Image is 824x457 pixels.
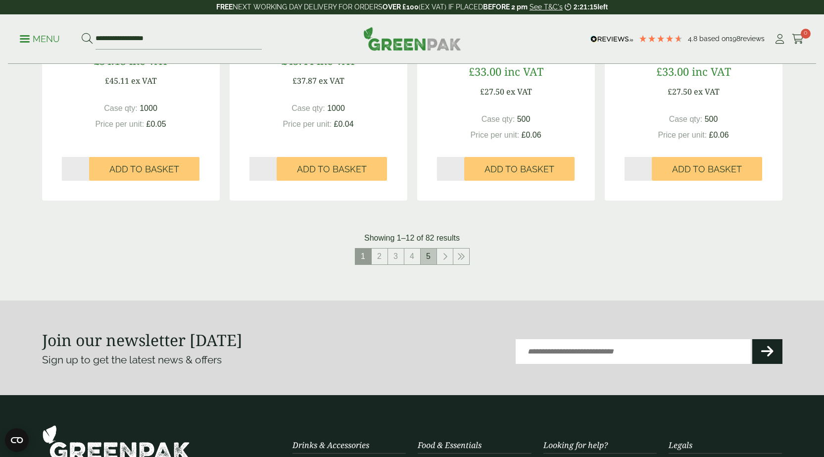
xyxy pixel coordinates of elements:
a: See T&C's [530,3,563,11]
img: REVIEWS.io [590,36,633,43]
img: GreenPak Supplies [363,27,461,51]
p: Sign up to get the latest news & offers [42,352,375,368]
span: £27.50 [480,86,504,97]
a: 4 [404,249,420,264]
a: 5 [421,249,436,264]
span: 500 [705,115,718,123]
a: Menu [20,33,60,43]
span: Case qty: [104,104,138,112]
button: Add to Basket [464,157,575,181]
p: Menu [20,33,60,45]
button: Open CMP widget [5,428,29,452]
span: £0.06 [709,131,729,139]
span: 0 [801,29,811,39]
a: 2 [372,249,388,264]
span: left [597,3,608,11]
span: £37.87 [292,75,317,86]
i: My Account [774,34,786,44]
span: Case qty: [669,115,703,123]
a: 3 [388,249,404,264]
span: reviews [740,35,765,43]
span: £0.05 [146,120,166,128]
div: 4.79 Stars [638,34,683,43]
span: Price per unit: [658,131,707,139]
span: 1000 [140,104,157,112]
a: 0 [792,32,804,47]
strong: BEFORE 2 pm [483,3,528,11]
span: Price per unit: [283,120,332,128]
span: Add to Basket [109,164,179,175]
span: 1 [355,249,371,264]
i: Cart [792,34,804,44]
span: 500 [517,115,531,123]
span: ex VAT [694,86,720,97]
span: 198 [729,35,740,43]
span: 4.8 [688,35,699,43]
strong: Join our newsletter [DATE] [42,329,242,351]
span: £0.06 [522,131,541,139]
button: Add to Basket [277,157,387,181]
strong: FREE [216,3,233,11]
span: Add to Basket [672,164,742,175]
span: Based on [699,35,729,43]
span: 1000 [327,104,345,112]
p: Showing 1–12 of 82 results [364,232,460,244]
span: £45.11 [105,75,129,86]
span: £33.00 [656,64,689,79]
button: Add to Basket [89,157,199,181]
button: Add to Basket [652,157,762,181]
span: Add to Basket [485,164,554,175]
span: Price per unit: [470,131,519,139]
span: Price per unit: [95,120,144,128]
span: £33.00 [469,64,501,79]
span: Add to Basket [297,164,367,175]
span: inc VAT [504,64,543,79]
span: ex VAT [319,75,344,86]
span: inc VAT [692,64,731,79]
span: ex VAT [506,86,532,97]
span: £0.04 [334,120,354,128]
span: Case qty: [482,115,515,123]
span: ex VAT [131,75,157,86]
span: 2:21:15 [574,3,597,11]
span: Case qty: [291,104,325,112]
span: £27.50 [668,86,692,97]
strong: OVER £100 [383,3,419,11]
